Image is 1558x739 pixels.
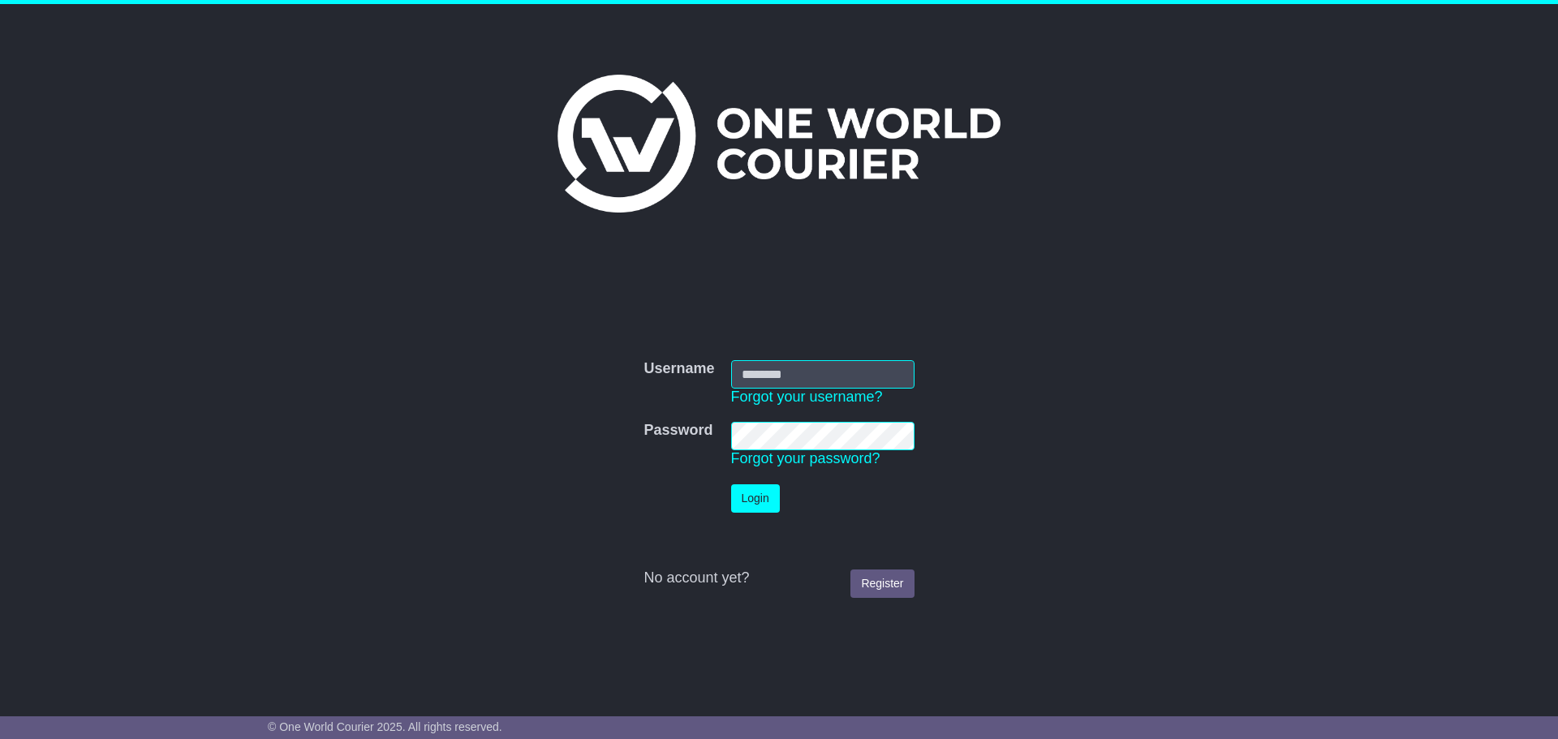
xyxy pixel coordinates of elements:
img: One World [557,75,1001,213]
a: Forgot your username? [731,389,883,405]
div: No account yet? [643,569,914,587]
label: Username [643,360,714,378]
a: Forgot your password? [731,450,880,466]
span: © One World Courier 2025. All rights reserved. [268,720,502,733]
a: Register [850,569,914,598]
button: Login [731,484,780,513]
label: Password [643,422,712,440]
